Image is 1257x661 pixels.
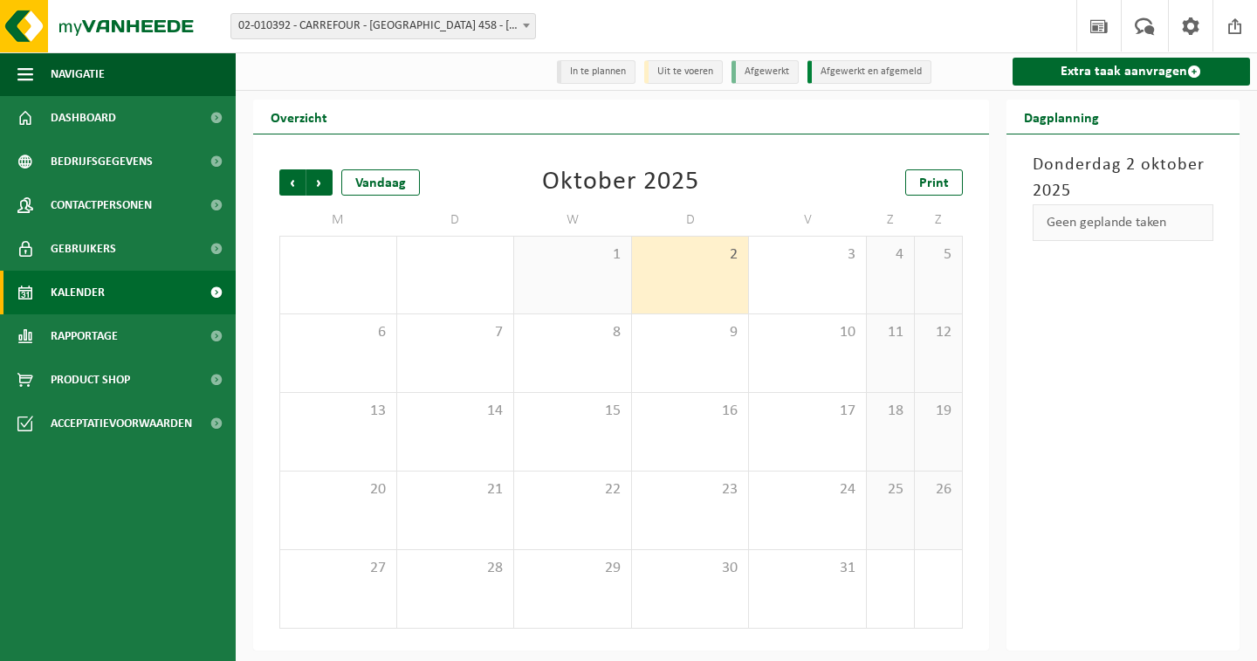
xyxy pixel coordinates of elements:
span: 13 [289,402,388,421]
span: 10 [758,323,857,342]
span: 25 [876,480,905,499]
span: Bedrijfsgegevens [51,140,153,183]
span: 29 [523,559,622,578]
li: In te plannen [557,60,635,84]
span: 8 [523,323,622,342]
span: 2 [641,245,740,265]
span: 24 [758,480,857,499]
li: Afgewerkt [732,60,799,84]
div: Geen geplande taken [1033,204,1214,241]
span: 4 [876,245,905,265]
span: 02-010392 - CARREFOUR - KURINGEN 458 - KURINGEN [231,14,535,38]
td: D [632,204,750,236]
h3: Donderdag 2 oktober 2025 [1033,152,1214,204]
span: 6 [289,323,388,342]
span: Vorige [279,169,306,196]
span: 27 [289,559,388,578]
span: 15 [523,402,622,421]
span: Volgende [306,169,333,196]
span: 19 [924,402,953,421]
span: 1 [523,245,622,265]
h2: Overzicht [253,100,345,134]
span: Dashboard [51,96,116,140]
span: 5 [924,245,953,265]
span: Kalender [51,271,105,314]
span: 26 [924,480,953,499]
div: Oktober 2025 [542,169,699,196]
span: 9 [641,323,740,342]
td: Z [915,204,963,236]
span: Gebruikers [51,227,116,271]
span: Navigatie [51,52,105,96]
td: Z [867,204,915,236]
span: 16 [641,402,740,421]
span: 30 [641,559,740,578]
span: 20 [289,480,388,499]
td: V [749,204,867,236]
h2: Dagplanning [1006,100,1116,134]
span: 31 [758,559,857,578]
span: 21 [406,480,505,499]
a: Print [905,169,963,196]
li: Uit te voeren [644,60,723,84]
span: 23 [641,480,740,499]
span: 28 [406,559,505,578]
span: 18 [876,402,905,421]
td: W [514,204,632,236]
span: 17 [758,402,857,421]
span: 12 [924,323,953,342]
span: 14 [406,402,505,421]
span: 22 [523,480,622,499]
li: Afgewerkt en afgemeld [807,60,931,84]
span: Rapportage [51,314,118,358]
span: 02-010392 - CARREFOUR - KURINGEN 458 - KURINGEN [230,13,536,39]
span: 11 [876,323,905,342]
td: M [279,204,397,236]
a: Extra taak aanvragen [1013,58,1251,86]
span: Acceptatievoorwaarden [51,402,192,445]
span: Contactpersonen [51,183,152,227]
span: Print [919,176,949,190]
td: D [397,204,515,236]
span: Product Shop [51,358,130,402]
div: Vandaag [341,169,420,196]
span: 3 [758,245,857,265]
span: 7 [406,323,505,342]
